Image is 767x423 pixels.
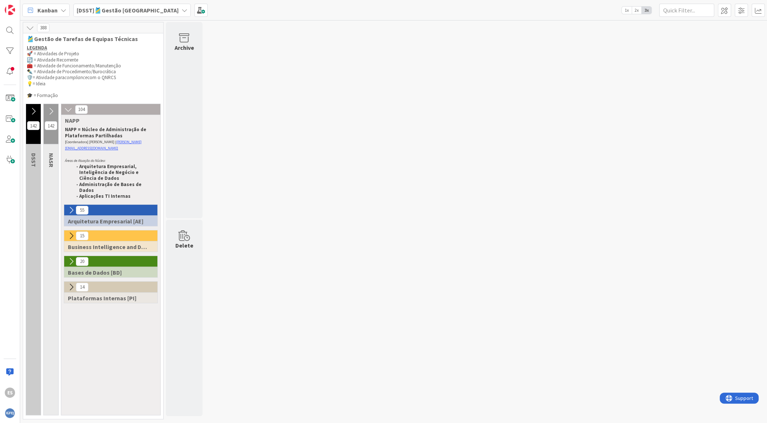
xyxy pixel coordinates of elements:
span: 104 [75,105,88,114]
u: LEGENDA [27,45,47,51]
span: Kanban [37,6,58,15]
span: 142 [27,121,40,130]
span: 🎽Gestão de Tarefas de Equipas Técnicas [27,35,154,42]
em: compliance [65,74,87,81]
span: Business Intelligence and Data Science [BI] [68,243,148,251]
strong: Aplicações TI Internas [79,193,131,199]
strong: NAPP = Núcleo de Administração de Plataformas Partilhadas [65,126,147,138]
span: DSST [30,153,37,167]
p: 🧰 = Atividade de Funcionamento/Manutenção [27,63,160,69]
span: [Coordenadora] [PERSON_NAME] | [65,140,116,144]
span: 15 [76,231,88,240]
em: Áreas de Atuação do Núcleo: [65,158,106,163]
span: NAPP [65,117,151,124]
div: ES [5,387,15,398]
div: Archive [175,43,194,52]
p: 🛡️= Atividade para com o QNRCS [27,75,160,81]
img: Visit kanbanzone.com [5,5,15,15]
span: 388 [37,23,50,32]
span: Arquitetura Empresarial [AE] [68,218,148,225]
span: 3x [642,7,651,14]
span: 1x [622,7,632,14]
p: ✒️ = Atividade de Procedimento/Burocrática [27,69,160,75]
strong: Administração de Bases de Dados [79,181,143,193]
p: 🔄 = Atividade Recorrente [27,57,160,63]
span: 2x [632,7,642,14]
b: [DSST]🎽Gestão [GEOGRAPHIC_DATA] [77,7,179,14]
span: Plataformas Internas [PI] [68,294,148,302]
span: 14 [76,283,88,292]
strong: Arquitetura Empresarial, Inteligência de Negócio e Ciência de Dados [79,163,140,182]
span: Support [15,1,33,10]
img: avatar [5,408,15,418]
span: 20 [76,257,88,266]
span: 55 [76,206,88,215]
input: Quick Filter... [659,4,714,17]
span: NASR [48,153,55,167]
p: 🚀 = Atividades de Projeto [27,51,160,57]
p: 🎓 = Formação [27,93,160,99]
span: Bases de Dados [BD] [68,269,148,276]
div: Delete [175,241,193,250]
span: 142 [45,121,57,130]
p: 💡= Ideia [27,81,160,87]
